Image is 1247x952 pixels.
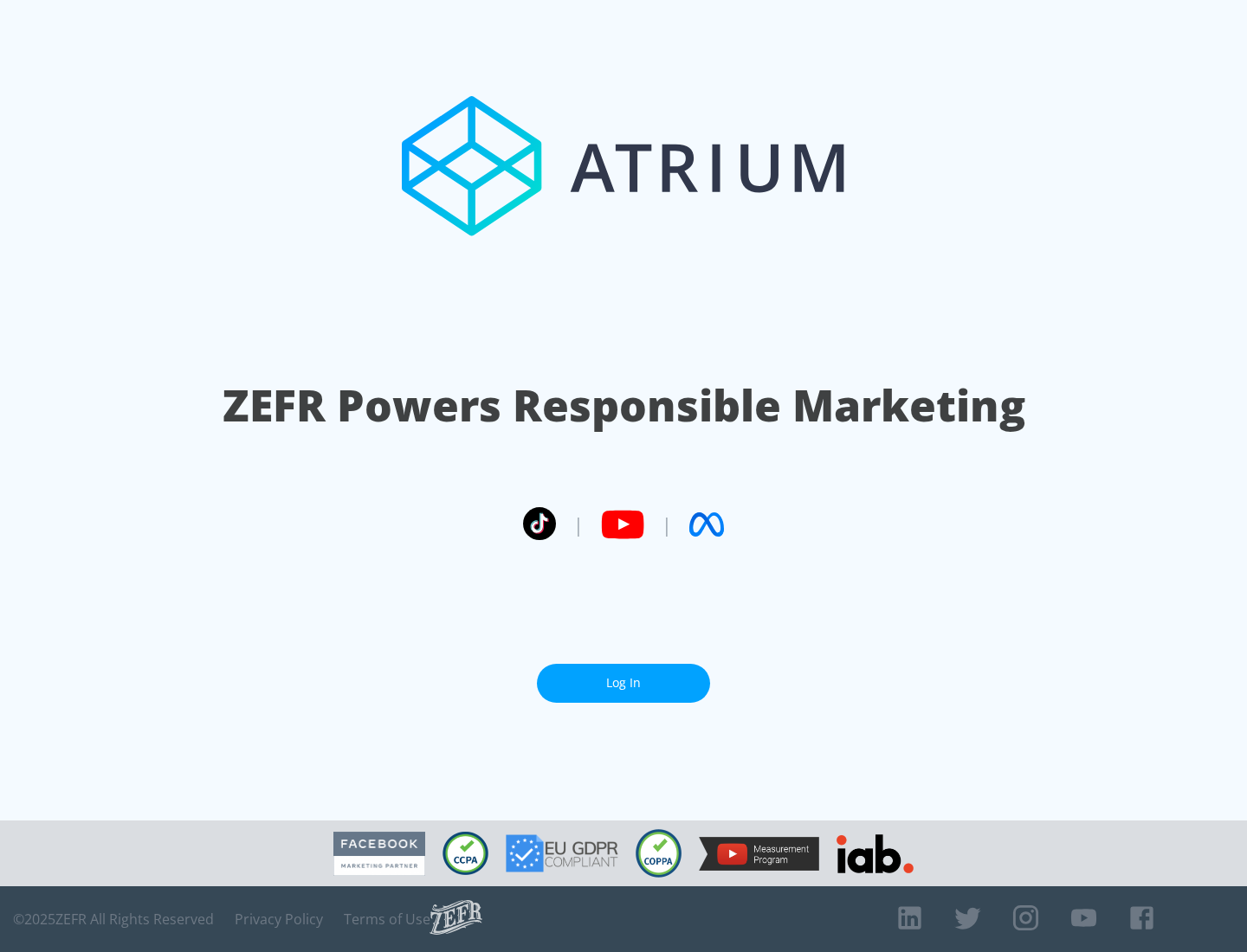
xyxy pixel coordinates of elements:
span: | [573,511,584,537]
a: Privacy Policy [235,910,323,928]
img: GDPR Compliant [506,834,618,872]
span: © 2025 ZEFR All Rights Reserved [13,910,214,928]
img: YouTube Measurement Program [699,837,819,871]
img: COPPA Compliant [636,829,682,878]
img: IAB [837,834,914,873]
span: | [662,511,672,537]
h1: ZEFR Powers Responsible Marketing [223,376,1025,435]
img: CCPA Compliant [443,832,488,875]
a: Terms of Use [344,910,430,928]
a: Log In [537,664,710,703]
img: Facebook Marketing Partner [333,832,425,876]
